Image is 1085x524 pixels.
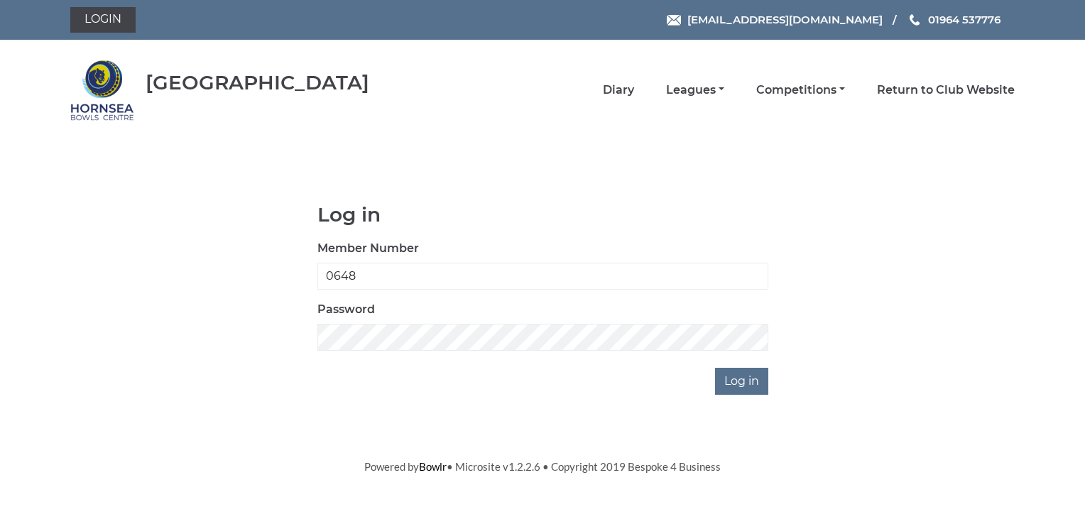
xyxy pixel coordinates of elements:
a: Diary [603,82,634,98]
h1: Log in [317,204,768,226]
span: 01964 537776 [928,13,1001,26]
a: Email [EMAIL_ADDRESS][DOMAIN_NAME] [667,11,883,28]
input: Log in [715,368,768,395]
a: Return to Club Website [877,82,1015,98]
a: Competitions [756,82,845,98]
img: Email [667,15,681,26]
label: Password [317,301,375,318]
a: Bowlr [419,460,447,473]
img: Hornsea Bowls Centre [70,58,134,122]
a: Login [70,7,136,33]
span: Powered by • Microsite v1.2.2.6 • Copyright 2019 Bespoke 4 Business [364,460,721,473]
a: Leagues [666,82,724,98]
img: Phone us [910,14,920,26]
div: [GEOGRAPHIC_DATA] [146,72,369,94]
a: Phone us 01964 537776 [907,11,1001,28]
span: [EMAIL_ADDRESS][DOMAIN_NAME] [687,13,883,26]
label: Member Number [317,240,419,257]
